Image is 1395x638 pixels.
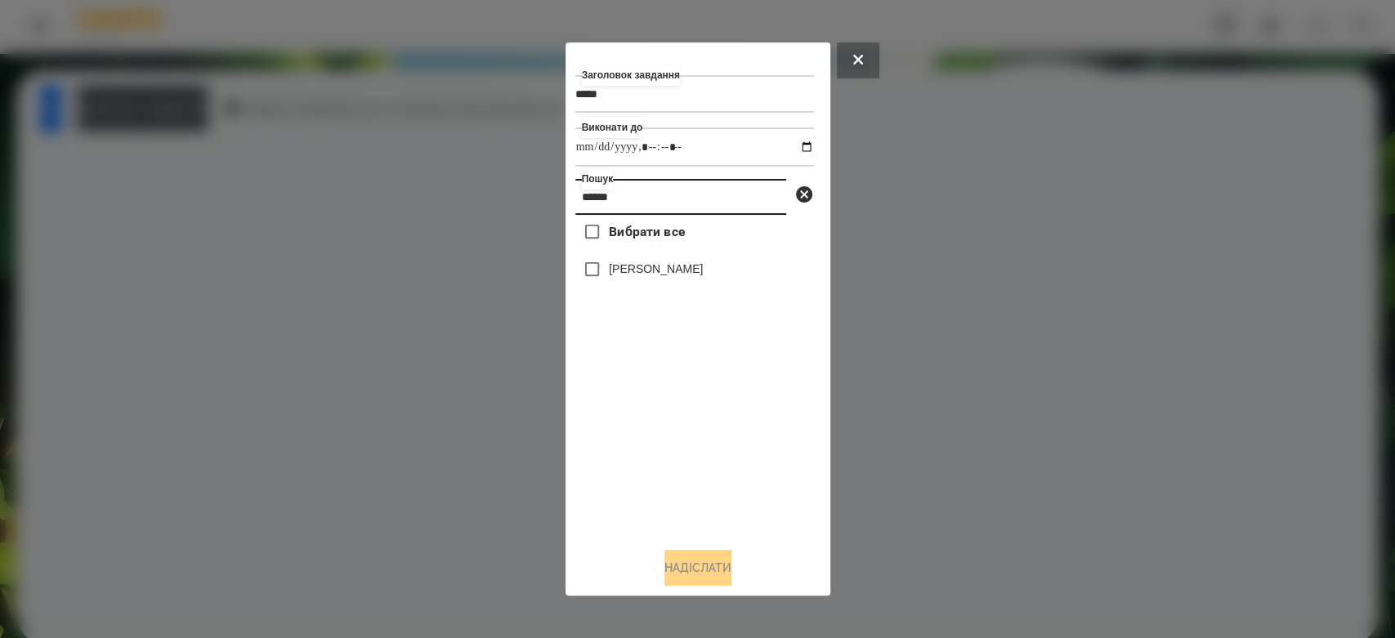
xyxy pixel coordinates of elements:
span: Вибрати все [609,222,685,242]
label: Виконати до [582,118,643,138]
button: Надіслати [664,550,731,586]
label: Пошук [582,169,614,190]
label: [PERSON_NAME] [609,261,703,277]
label: Заголовок завдання [582,65,680,86]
